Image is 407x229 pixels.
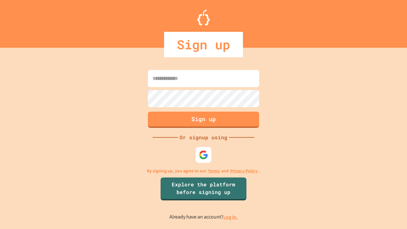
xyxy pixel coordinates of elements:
[230,168,258,174] a: Privacy Policy
[148,112,259,128] button: Sign up
[208,168,220,174] a: Terms
[223,214,238,220] a: Log in.
[199,150,208,160] img: google-icon.svg
[178,134,229,141] div: Or signup using
[164,32,243,57] div: Sign up
[169,213,238,221] p: Already have an account?
[147,168,260,174] p: By signing up, you agree to our and .
[197,10,210,25] img: Logo.svg
[161,177,246,200] a: Explore the platform before signing up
